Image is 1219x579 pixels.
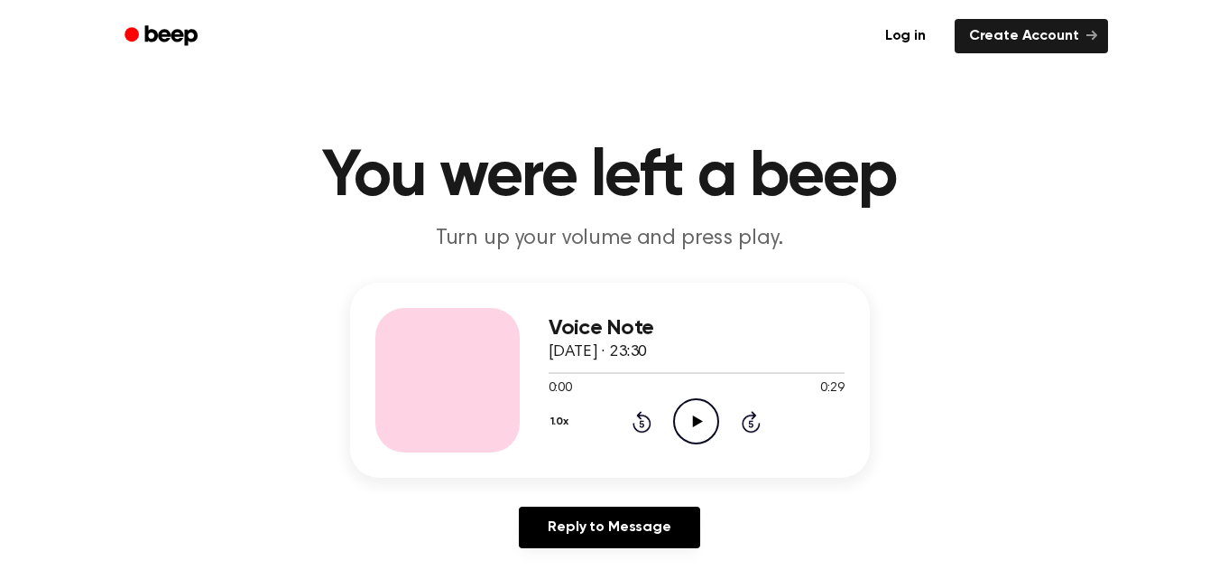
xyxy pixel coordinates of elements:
a: Log in [867,15,944,57]
a: Beep [112,19,214,54]
span: [DATE] · 23:30 [549,344,648,360]
button: 1.0x [549,406,576,437]
a: Create Account [955,19,1108,53]
span: 0:29 [820,379,844,398]
span: 0:00 [549,379,572,398]
h3: Voice Note [549,316,845,341]
h1: You were left a beep [148,145,1072,210]
p: Turn up your volume and press play. [263,224,956,254]
a: Reply to Message [519,507,699,548]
